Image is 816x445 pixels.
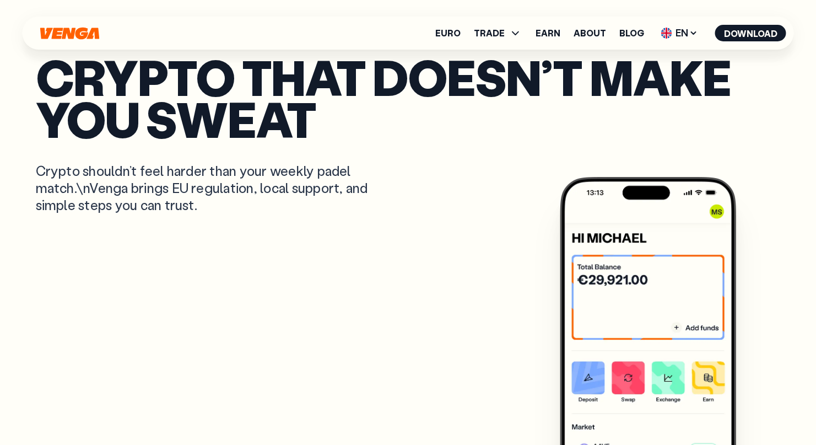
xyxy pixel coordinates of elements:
span: EN [657,24,702,42]
span: TRADE [474,29,505,37]
svg: Home [39,27,101,40]
p: Crypto that doesn’t make you sweat [36,56,781,140]
img: flag-uk [661,28,672,39]
a: Earn [536,29,560,37]
span: TRADE [474,26,522,40]
button: Download [715,25,786,41]
a: About [574,29,606,37]
p: Crypto shouldn’t feel harder than your weekly padel match.\nVenga brings EU regulation, local sup... [36,162,384,214]
a: Euro [435,29,461,37]
a: Blog [619,29,644,37]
